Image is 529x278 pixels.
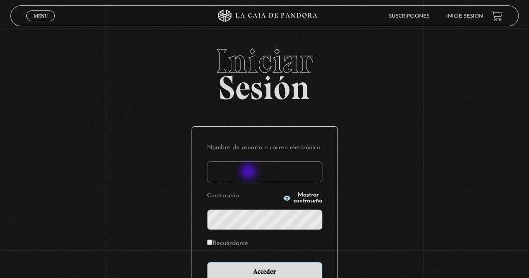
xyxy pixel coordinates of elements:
[207,190,281,203] label: Contraseña
[34,13,48,18] span: Menu
[31,20,51,26] span: Cerrar
[283,192,322,204] button: Mostrar contraseña
[207,240,212,245] input: Recuérdame
[10,44,518,78] span: Iniciar
[294,192,322,204] span: Mostrar contraseña
[10,44,518,98] h2: Sesión
[207,237,248,250] label: Recuérdame
[389,14,429,19] a: Suscripciones
[207,142,322,155] label: Nombre de usuario o correo electrónico
[446,14,483,19] a: Inicie sesión
[491,10,503,22] a: View your shopping cart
